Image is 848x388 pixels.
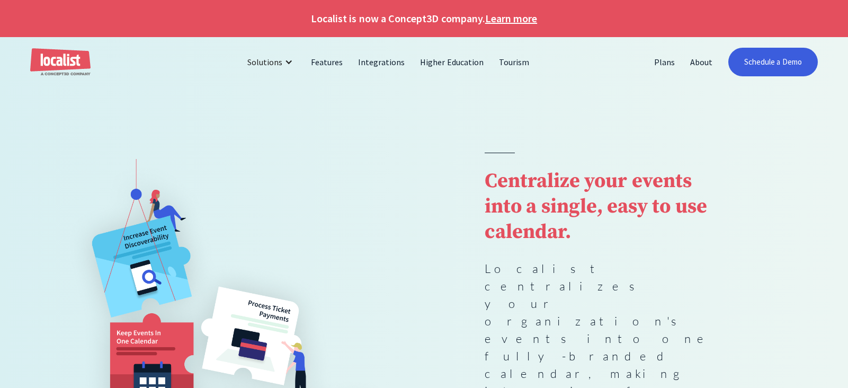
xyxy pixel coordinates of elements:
a: Plans [647,49,683,75]
a: About [683,49,720,75]
a: Learn more [485,11,537,27]
div: Solutions [247,56,282,68]
div: Solutions [239,49,304,75]
a: Tourism [492,49,537,75]
a: Integrations [351,49,413,75]
a: Schedule a Demo [728,48,818,76]
a: Higher Education [413,49,492,75]
a: Features [304,49,351,75]
strong: Centralize your events into a single, easy to use calendar. [485,169,707,245]
a: home [30,48,91,76]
